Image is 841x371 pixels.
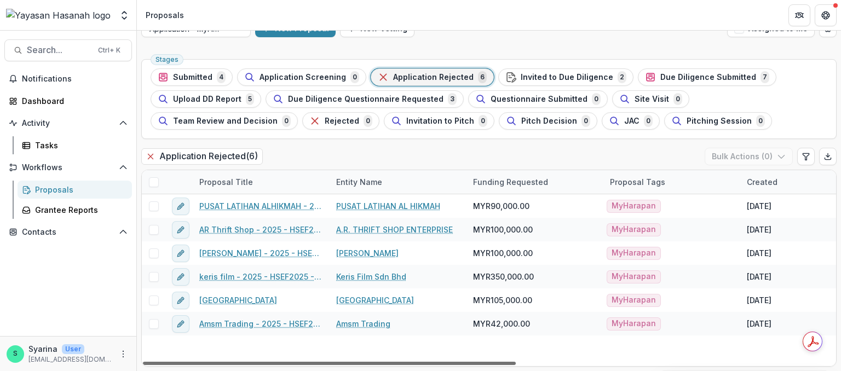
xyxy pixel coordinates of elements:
[618,71,626,83] span: 2
[747,271,771,282] div: [DATE]
[747,224,771,235] div: [DATE]
[350,71,359,83] span: 0
[393,73,474,82] span: Application Rejected
[325,117,359,126] span: Rejected
[117,4,132,26] button: Open entity switcher
[336,247,399,259] a: [PERSON_NAME]
[660,73,756,82] span: Due Diligence Submitted
[761,71,769,83] span: 7
[266,90,464,108] button: Due Diligence Questionnaire Requested3
[151,90,261,108] button: Upload DD Report5
[705,148,793,165] button: Bulk Actions (0)
[18,181,132,199] a: Proposals
[612,90,689,108] button: Site Visit0
[466,176,555,188] div: Funding Requested
[330,176,389,188] div: Entity Name
[199,271,323,282] a: keris film - 2025 - HSEF2025 - MyHarapan
[330,170,466,194] div: Entity Name
[237,68,366,86] button: Application Screening0
[199,318,323,329] a: Amsm Trading - 2025 - HSEF2025 - myHarapan
[498,68,633,86] button: Invited to Due Diligence2
[635,95,669,104] span: Site Visit
[193,170,330,194] div: Proposal Title
[172,245,189,262] button: edit
[22,163,114,172] span: Workflows
[336,294,414,306] a: [GEOGRAPHIC_DATA]
[581,115,590,127] span: 0
[638,68,776,86] button: Due Diligence Submitted7
[35,140,123,151] div: Tasks
[747,294,771,306] div: [DATE]
[172,268,189,286] button: edit
[499,112,597,130] button: Pitch Decision0
[193,176,260,188] div: Proposal Title
[4,114,132,132] button: Open Activity
[603,170,740,194] div: Proposal Tags
[288,95,443,104] span: Due Diligence Questionnaire Requested
[473,294,532,306] span: MYR105,000.00
[336,318,390,329] a: Amsm Trading
[6,9,111,22] img: Yayasan Hasanah logo
[22,119,114,128] span: Activity
[146,9,184,21] div: Proposals
[4,70,132,88] button: Notifications
[4,92,132,110] a: Dashboard
[173,95,241,104] span: Upload DD Report
[815,4,837,26] button: Get Help
[479,115,487,127] span: 0
[35,204,123,216] div: Grantee Reports
[246,93,254,105] span: 5
[199,200,323,212] a: PUSAT LATIHAN ALHIKMAH - 2025 - HSEF2025 - [GEOGRAPHIC_DATA]
[371,68,494,86] button: Application Rejected6
[18,201,132,219] a: Grantee Reports
[172,315,189,333] button: edit
[740,176,784,188] div: Created
[336,200,440,212] a: PUSAT LATIHAN AL HIKMAH
[141,7,188,23] nav: breadcrumb
[473,271,534,282] span: MYR350,000.00
[151,112,298,130] button: Team Review and Decision0
[4,223,132,241] button: Open Contacts
[302,112,379,130] button: Rejected0
[4,39,132,61] button: Search...
[172,221,189,239] button: edit
[491,95,587,104] span: Questionnaire Submitted
[28,355,112,364] p: [EMAIL_ADDRESS][DOMAIN_NAME]
[18,136,132,154] a: Tasks
[747,247,771,259] div: [DATE]
[199,294,277,306] a: [GEOGRAPHIC_DATA]
[173,73,212,82] span: Submitted
[473,318,530,329] span: MYR42,000.00
[199,224,323,235] a: AR Thrift Shop - 2025 - HSEF2025 - myHarapan
[35,184,123,195] div: Proposals
[756,115,765,127] span: 0
[13,350,18,357] div: Syarina
[96,44,123,56] div: Ctrl + K
[199,247,323,259] a: [PERSON_NAME] - 2025 - HSEF2025 - MyHarapan
[336,224,453,235] a: A.R. THRIFT SHOP ENTERPRISE
[664,112,772,130] button: Pitching Session0
[282,115,291,127] span: 0
[27,45,91,55] span: Search...
[155,56,178,63] span: Stages
[478,71,487,83] span: 6
[141,148,263,164] h2: Application Rejected ( 6 )
[22,228,114,237] span: Contacts
[466,170,603,194] div: Funding Requested
[747,200,771,212] div: [DATE]
[592,93,601,105] span: 0
[819,148,837,165] button: Export table data
[797,148,815,165] button: Edit table settings
[602,112,660,130] button: JAC0
[364,115,372,127] span: 0
[473,224,533,235] span: MYR100,000.00
[22,74,128,84] span: Notifications
[788,4,810,26] button: Partners
[468,90,608,108] button: Questionnaire Submitted0
[4,159,132,176] button: Open Workflows
[62,344,84,354] p: User
[448,93,457,105] span: 3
